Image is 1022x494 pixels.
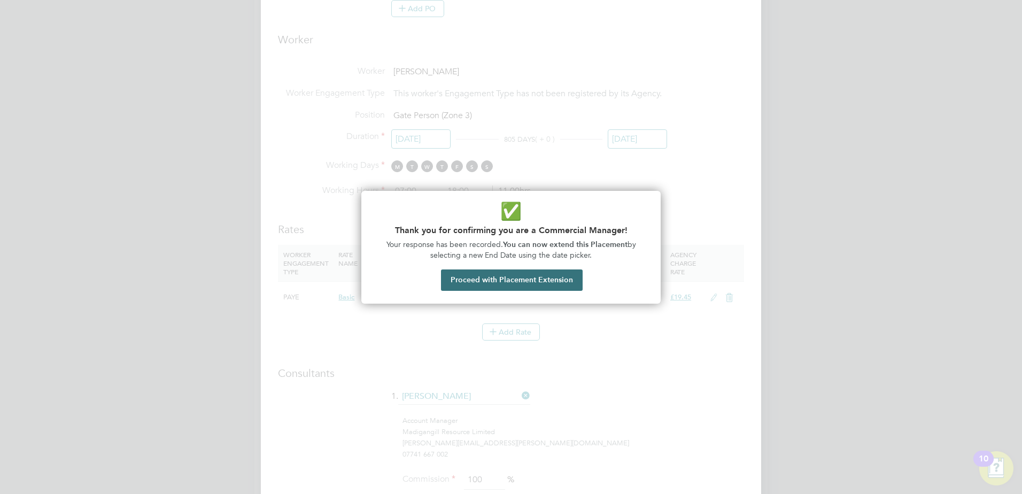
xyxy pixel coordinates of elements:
div: Commercial Manager Confirmation [361,191,661,304]
h2: Thank you for confirming you are a Commercial Manager! [374,225,648,235]
button: Proceed with Placement Extension [441,269,583,291]
span: Your response has been recorded. [386,240,503,249]
p: ✅ [374,199,648,223]
strong: You can now extend this Placement [503,240,628,249]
